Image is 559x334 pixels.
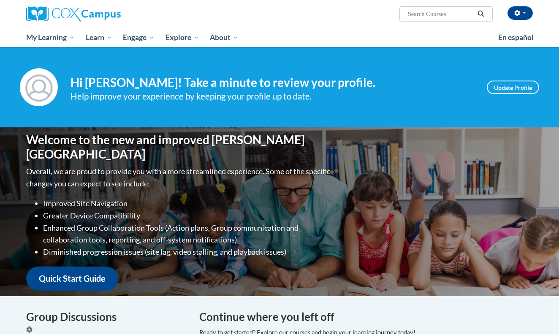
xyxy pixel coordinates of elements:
[26,165,332,190] p: Overall, we are proud to provide you with a more streamlined experience. Some of the specific cha...
[407,9,475,19] input: Search Courses
[166,32,199,43] span: Explore
[43,210,332,222] li: Greater Device Compatibility
[26,133,332,161] h1: Welcome to the new and improved [PERSON_NAME][GEOGRAPHIC_DATA]
[26,309,187,325] h4: Group Discussions
[205,28,244,47] a: About
[26,6,121,22] img: Cox Campus
[117,28,160,47] a: Engage
[123,32,155,43] span: Engage
[43,197,332,210] li: Improved Site Navigation
[199,309,533,325] h4: Continue where you left off
[493,29,539,46] a: En español
[487,81,539,94] a: Update Profile
[80,28,118,47] a: Learn
[71,75,474,90] h4: Hi [PERSON_NAME]! Take a minute to review your profile.
[71,89,474,103] div: Help improve your experience by keeping your profile up to date.
[20,68,58,106] img: Profile Image
[26,6,187,22] a: Cox Campus
[21,28,80,47] a: My Learning
[26,267,118,291] a: Quick Start Guide
[43,222,332,246] li: Enhanced Group Collaboration Tools (Action plans, Group communication and collaboration tools, re...
[14,28,545,47] div: Main menu
[475,9,487,19] button: Search
[507,6,533,20] button: Account Settings
[160,28,205,47] a: Explore
[210,32,239,43] span: About
[498,33,534,42] span: En español
[26,32,75,43] span: My Learning
[86,32,112,43] span: Learn
[43,246,332,258] li: Diminished progression issues (site lag, video stalling, and playback issues)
